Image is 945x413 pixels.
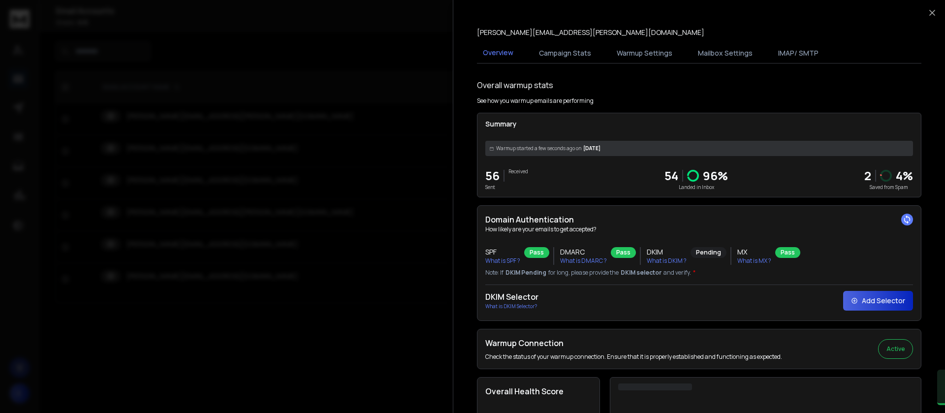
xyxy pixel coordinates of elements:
[485,337,782,349] h2: Warmup Connection
[477,79,553,91] h1: Overall warmup stats
[864,184,913,191] p: Saved from Spam
[878,339,913,359] button: Active
[691,247,726,258] div: Pending
[477,42,519,64] button: Overview
[505,269,546,277] span: DKIM Pending
[775,247,800,258] div: Pass
[737,257,771,265] p: What is MX ?
[843,291,913,311] button: Add Selector
[560,257,607,265] p: What is DMARC ?
[508,168,528,175] p: Received
[485,119,913,129] p: Summary
[485,184,500,191] p: Sent
[533,42,597,64] button: Campaign Stats
[477,28,704,37] p: [PERSON_NAME][EMAIL_ADDRESS][PERSON_NAME][DOMAIN_NAME]
[560,247,607,257] h3: DMARC
[485,303,538,310] p: What is DKIM Selector?
[896,168,913,184] p: 4 %
[485,269,913,277] p: Note: If for long, please provide the and verify.
[485,257,520,265] p: What is SPF ?
[611,247,636,258] div: Pass
[703,168,728,184] p: 96 %
[772,42,824,64] button: IMAP/ SMTP
[485,385,592,397] h2: Overall Health Score
[496,145,581,152] span: Warmup started a few seconds ago on
[485,141,913,156] div: [DATE]
[664,168,678,184] p: 54
[524,247,549,258] div: Pass
[647,257,687,265] p: What is DKIM ?
[611,42,678,64] button: Warmup Settings
[485,168,500,184] p: 56
[664,184,728,191] p: Landed in Inbox
[647,247,687,257] h3: DKIM
[621,269,661,277] span: DKIM selector
[864,167,871,184] strong: 2
[485,225,913,233] p: How likely are your emails to get accepted?
[692,42,758,64] button: Mailbox Settings
[737,247,771,257] h3: MX
[485,214,913,225] h2: Domain Authentication
[485,247,520,257] h3: SPF
[477,97,594,105] p: See how you warmup emails are performing
[485,353,782,361] p: Check the status of your warmup connection. Ensure that it is properly established and functionin...
[485,291,538,303] h2: DKIM Selector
